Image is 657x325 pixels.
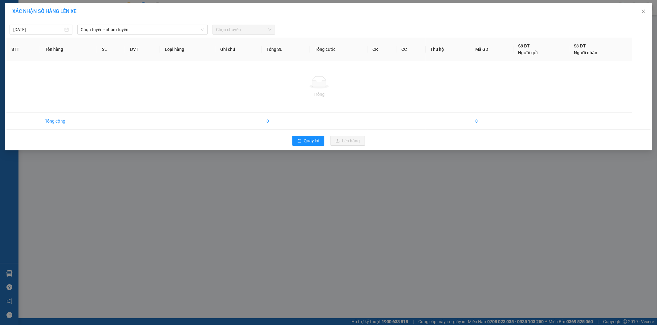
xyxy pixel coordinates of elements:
input: 14/10/2025 [13,26,63,33]
span: rollback [297,139,302,144]
span: Quay lại [304,137,319,144]
th: Thu hộ [426,38,470,61]
b: Phúc An Express [8,40,32,79]
th: SL [97,38,125,61]
th: Ghi chú [215,38,262,61]
img: logo.jpg [8,8,39,39]
th: Tên hàng [40,38,97,61]
li: (c) 2017 [52,29,85,37]
span: Người gửi [518,50,538,55]
th: ĐVT [125,38,160,61]
span: Số ĐT [518,43,530,48]
th: Tổng cước [310,38,367,61]
span: Chọn tuyến - nhóm tuyến [81,25,204,34]
span: Chọn chuyến [216,25,272,34]
th: STT [6,38,40,61]
th: CR [367,38,396,61]
td: Tổng cộng [40,113,97,130]
span: down [201,28,204,31]
button: rollbackQuay lại [292,136,324,146]
span: Người nhận [574,50,598,55]
th: CC [396,38,425,61]
span: XÁC NHẬN SỐ HÀNG LÊN XE [12,8,76,14]
th: Loại hàng [160,38,215,61]
span: Số ĐT [574,43,586,48]
td: 0 [470,113,513,130]
div: Trống [11,91,627,98]
button: uploadLên hàng [331,136,365,146]
th: Tổng SL [262,38,310,61]
button: Close [635,3,652,20]
th: Mã GD [470,38,513,61]
b: [DOMAIN_NAME] [52,23,85,28]
b: Gửi khách hàng [38,9,61,38]
span: close [641,9,646,14]
img: logo.jpg [67,8,82,22]
td: 0 [262,113,310,130]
